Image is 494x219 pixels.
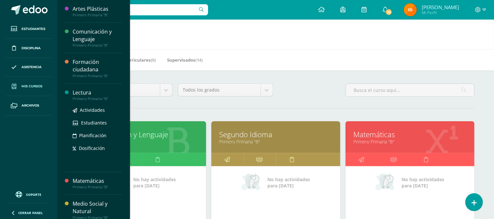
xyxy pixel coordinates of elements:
[21,84,42,89] span: Mis cursos
[73,177,122,189] a: MatemáticasPrimero Primaria "B"
[219,139,332,145] a: Primero Primaria "B"
[195,57,203,63] span: (14)
[73,89,122,101] a: LecturaPrimero Primaria "B"
[21,65,42,70] span: Asistencia
[81,120,107,126] span: Estudiantes
[73,144,122,152] a: Dosificación
[79,145,105,151] span: Dosificación
[422,10,459,15] span: Mi Perfil
[73,43,122,48] div: Primero Primaria "B"
[167,55,203,65] a: Supervisados(14)
[21,103,39,108] span: Archivos
[73,5,122,13] div: Artes Plásticas
[73,106,122,114] a: Actividades
[402,176,444,189] span: No hay actividades para [DATE]
[21,26,45,32] span: Estudiantes
[85,139,198,145] a: Primero Primaria "B"
[62,4,208,15] input: Busca un usuario...
[346,84,474,96] input: Busca el curso aquí...
[8,190,49,198] a: Soporte
[178,84,273,96] a: Todos los grados
[267,176,310,189] span: No hay actividades para [DATE]
[73,200,122,215] div: Medio Social y Natural
[133,176,176,189] span: No hay actividades para [DATE]
[73,96,122,101] div: Primero Primaria "B"
[375,173,397,192] img: no_activities_small.png
[73,58,122,73] div: Formación ciudadana
[422,4,459,10] span: [PERSON_NAME]
[5,58,52,77] a: Asistencia
[73,177,122,185] div: Matemáticas
[5,39,52,58] a: Disciplina
[73,74,122,78] div: Primero Primaria "B"
[79,132,106,139] span: Planificación
[73,132,122,139] a: Planificación
[183,84,256,96] span: Todos los grados
[105,55,156,65] a: Mis Extracurriculares(0)
[5,96,52,115] a: Archivos
[385,8,392,16] span: 10
[73,13,122,17] div: Primero Primaria "B"
[73,28,122,43] div: Comunicación y Lenguaje
[73,58,122,78] a: Formación ciudadanaPrimero Primaria "B"
[151,57,156,63] span: (0)
[73,5,122,17] a: Artes PlásticasPrimero Primaria "B"
[5,77,52,96] a: Mis cursos
[73,119,122,126] a: Estudiantes
[73,28,122,48] a: Comunicación y LenguajePrimero Primaria "B"
[219,129,332,139] a: Segundo Idioma
[354,129,466,139] a: Matemáticas
[26,192,42,197] span: Soporte
[241,173,263,192] img: no_activities_small.png
[85,129,198,139] a: Comunicación y Lenguaje
[80,107,105,113] span: Actividades
[404,3,417,16] img: b627009eeb884ee8f26058925bf2c8d6.png
[73,185,122,189] div: Primero Primaria "B"
[18,211,43,215] span: Cerrar panel
[21,46,41,51] span: Disciplina
[354,139,466,145] a: Primero Primaria "B"
[5,20,52,39] a: Estudiantes
[73,89,122,96] div: Lectura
